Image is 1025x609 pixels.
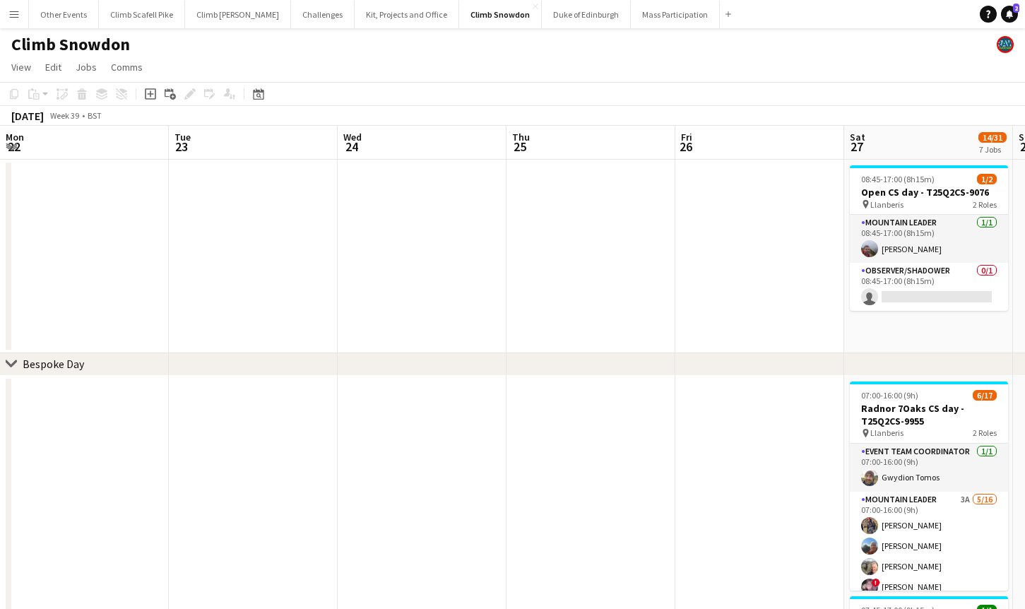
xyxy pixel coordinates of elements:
[23,357,84,371] div: Bespoke Day
[973,390,997,401] span: 6/17
[977,174,997,184] span: 1/2
[172,138,191,155] span: 23
[343,131,362,143] span: Wed
[850,131,865,143] span: Sat
[850,402,1008,427] h3: Radnor 7Oaks CS day - T25Q2CS-9955
[679,138,692,155] span: 26
[70,58,102,76] a: Jobs
[973,427,997,438] span: 2 Roles
[1001,6,1018,23] a: 2
[29,1,99,28] button: Other Events
[973,199,997,210] span: 2 Roles
[47,110,82,121] span: Week 39
[76,61,97,73] span: Jobs
[979,144,1006,155] div: 7 Jobs
[341,138,362,155] span: 24
[40,58,67,76] a: Edit
[870,427,903,438] span: Llanberis
[850,382,1008,591] app-job-card: 07:00-16:00 (9h)6/17Radnor 7Oaks CS day - T25Q2CS-9955 Llanberis2 RolesEvent Team Coordinator1/10...
[510,138,530,155] span: 25
[631,1,720,28] button: Mass Participation
[88,110,102,121] div: BST
[870,199,903,210] span: Llanberis
[111,61,143,73] span: Comms
[850,263,1008,311] app-card-role: Observer/Shadower0/108:45-17:00 (8h15m)
[6,58,37,76] a: View
[174,131,191,143] span: Tue
[681,131,692,143] span: Fri
[11,109,44,123] div: [DATE]
[861,174,935,184] span: 08:45-17:00 (8h15m)
[355,1,459,28] button: Kit, Projects and Office
[542,1,631,28] button: Duke of Edinburgh
[512,131,530,143] span: Thu
[997,36,1014,53] app-user-avatar: Staff RAW Adventures
[99,1,185,28] button: Climb Scafell Pike
[861,390,918,401] span: 07:00-16:00 (9h)
[45,61,61,73] span: Edit
[850,215,1008,263] app-card-role: Mountain Leader1/108:45-17:00 (8h15m)[PERSON_NAME]
[848,138,865,155] span: 27
[4,138,24,155] span: 22
[11,34,130,55] h1: Climb Snowdon
[185,1,291,28] button: Climb [PERSON_NAME]
[978,132,1007,143] span: 14/31
[459,1,542,28] button: Climb Snowdon
[6,131,24,143] span: Mon
[850,165,1008,311] app-job-card: 08:45-17:00 (8h15m)1/2Open CS day - T25Q2CS-9076 Llanberis2 RolesMountain Leader1/108:45-17:00 (8...
[872,579,880,587] span: !
[1013,4,1019,13] span: 2
[850,444,1008,492] app-card-role: Event Team Coordinator1/107:00-16:00 (9h)Gwydion Tomos
[105,58,148,76] a: Comms
[850,186,1008,199] h3: Open CS day - T25Q2CS-9076
[11,61,31,73] span: View
[291,1,355,28] button: Challenges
